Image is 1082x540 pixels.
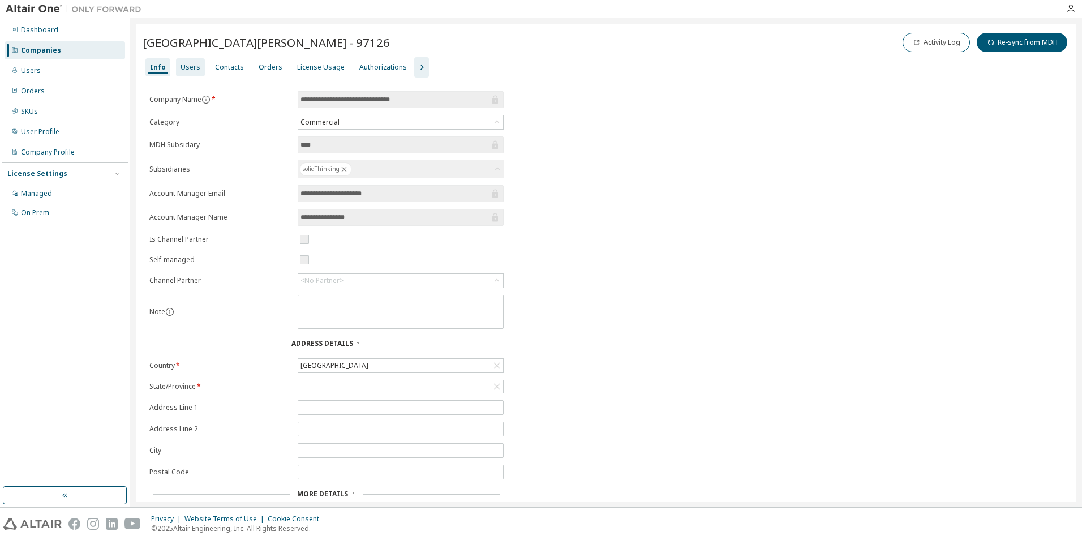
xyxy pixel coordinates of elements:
button: Re-sync from MDH [977,33,1067,52]
label: Self-managed [149,255,291,264]
div: Authorizations [359,63,407,72]
span: [GEOGRAPHIC_DATA][PERSON_NAME] - 97126 [143,35,390,50]
img: linkedin.svg [106,518,118,530]
div: Orders [259,63,282,72]
label: Account Manager Email [149,189,291,198]
div: Company Profile [21,148,75,157]
div: Cookie Consent [268,515,326,524]
button: information [201,95,211,104]
div: Dashboard [21,25,58,35]
button: information [165,307,174,316]
span: Address Details [291,338,353,348]
div: Contacts [215,63,244,72]
label: Company Name [149,95,291,104]
label: Is Channel Partner [149,235,291,244]
div: [GEOGRAPHIC_DATA] [298,359,503,372]
button: Activity Log [903,33,970,52]
div: Companies [21,46,61,55]
div: On Prem [21,208,49,217]
label: Account Manager Name [149,213,291,222]
div: Managed [21,189,52,198]
label: Subsidiaries [149,165,291,174]
div: Info [150,63,166,72]
div: SKUs [21,107,38,116]
label: Channel Partner [149,276,291,285]
label: Category [149,118,291,127]
div: Users [181,63,200,72]
div: Privacy [151,515,184,524]
label: Address Line 2 [149,425,291,434]
label: State/Province [149,382,291,391]
div: Orders [21,87,45,96]
img: facebook.svg [68,518,80,530]
div: <No Partner> [300,276,344,285]
div: Website Terms of Use [184,515,268,524]
div: <No Partner> [298,274,503,288]
div: Users [21,66,41,75]
div: [GEOGRAPHIC_DATA] [299,359,370,372]
div: License Settings [7,169,67,178]
img: youtube.svg [124,518,141,530]
label: City [149,446,291,455]
div: solidThinking [298,160,504,178]
div: User Profile [21,127,59,136]
label: Country [149,361,291,370]
label: Note [149,307,165,316]
span: More Details [297,489,348,499]
p: © 2025 Altair Engineering, Inc. All Rights Reserved. [151,524,326,533]
div: License Usage [297,63,345,72]
div: Commercial [299,116,341,128]
img: instagram.svg [87,518,99,530]
div: Commercial [298,115,503,129]
label: Postal Code [149,468,291,477]
div: solidThinking [300,162,351,176]
img: altair_logo.svg [3,518,62,530]
label: Address Line 1 [149,403,291,412]
label: MDH Subsidary [149,140,291,149]
img: Altair One [6,3,147,15]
